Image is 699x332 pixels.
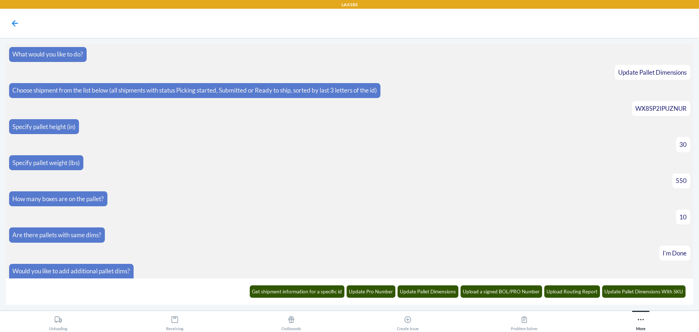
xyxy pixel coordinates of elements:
[618,69,687,76] span: Update Pallet Dimensions
[676,177,687,184] span: 550
[679,213,687,221] span: 10
[663,249,687,257] span: I'm Done
[349,311,466,331] button: Create Issue
[397,313,419,331] div: Create Issue
[602,285,686,298] button: Update Pallet Dimensions With SKU
[12,122,75,132] p: Specify pallet height (in)
[544,285,600,298] button: Upload Routing Report
[12,194,104,204] p: How many boxes are on the pallet?
[582,311,699,331] button: More
[250,285,345,298] button: Get shipment information for a specific id
[12,230,101,240] p: Are there pallets with same dims?
[347,285,396,298] button: Update Pro Number
[466,311,582,331] button: Problem Solver
[12,266,130,276] p: Would you like to add additional pallet dims?
[679,141,687,148] span: 30
[635,105,687,112] span: WX8SP2IPUZNUR
[12,158,80,168] p: Specify pallet weight (lbs)
[511,313,538,331] div: Problem Solver
[116,311,233,331] button: Receiving
[636,313,645,331] div: More
[341,1,358,8] p: LAX1RS
[233,311,349,331] button: Outbounds
[12,50,83,59] p: What would you like to do?
[12,86,377,95] p: Choose shipment from the list below (all shipments with status Picking started, Submitted or Read...
[166,313,183,331] div: Receiving
[398,285,459,298] button: Update Pallet Dimensions
[281,313,301,331] div: Outbounds
[49,313,67,331] div: Unloading
[461,285,542,298] button: Upload a signed BOL/PRO Number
